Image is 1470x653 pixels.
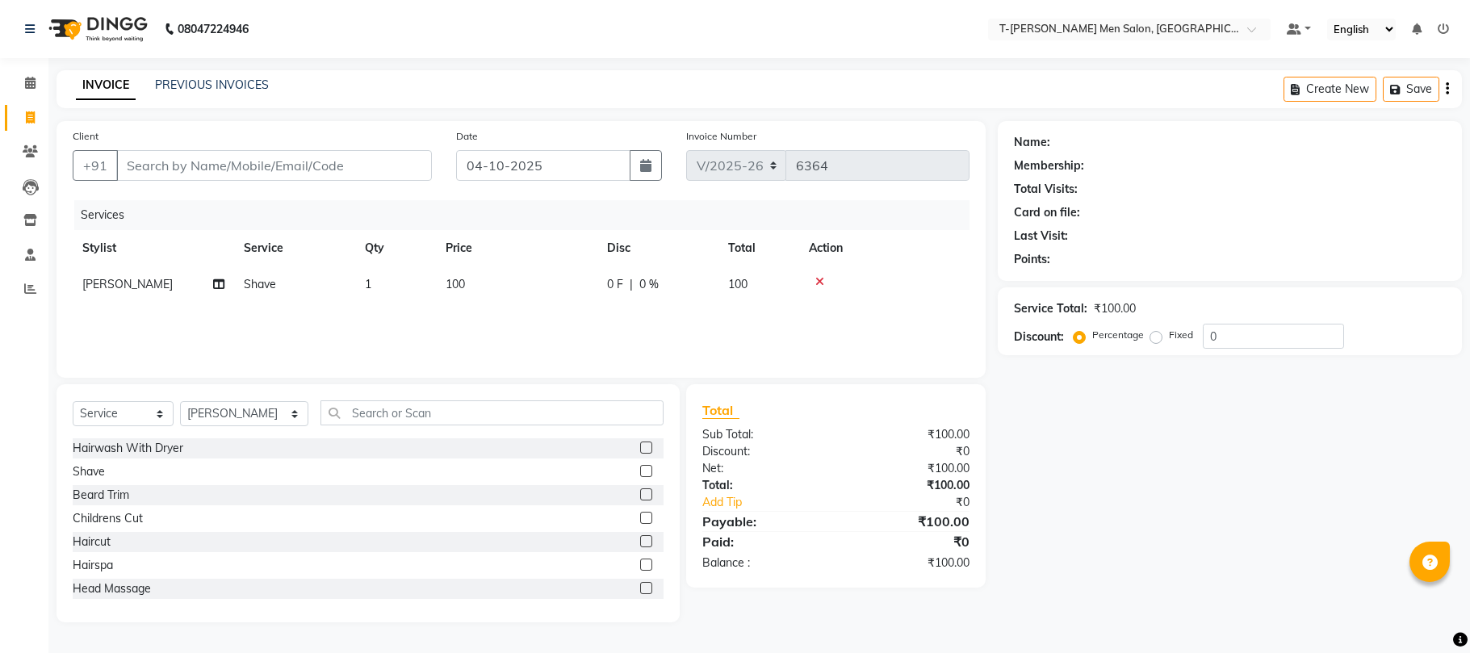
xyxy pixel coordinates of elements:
[836,443,981,460] div: ₹0
[690,532,836,551] div: Paid:
[74,200,982,230] div: Services
[690,555,836,571] div: Balance :
[799,230,970,266] th: Action
[116,150,432,181] input: Search by Name/Mobile/Email/Code
[690,477,836,494] div: Total:
[639,276,659,293] span: 0 %
[702,402,739,419] span: Total
[82,277,173,291] span: [PERSON_NAME]
[690,512,836,531] div: Payable:
[446,277,465,291] span: 100
[836,426,981,443] div: ₹100.00
[365,277,371,291] span: 1
[155,77,269,92] a: PREVIOUS INVOICES
[1014,251,1050,268] div: Points:
[836,555,981,571] div: ₹100.00
[73,510,143,527] div: Childrens Cut
[1014,228,1068,245] div: Last Visit:
[73,580,151,597] div: Head Massage
[1014,204,1080,221] div: Card on file:
[73,440,183,457] div: Hairwash With Dryer
[1284,77,1376,102] button: Create New
[728,277,748,291] span: 100
[73,487,129,504] div: Beard Trim
[690,494,860,511] a: Add Tip
[690,426,836,443] div: Sub Total:
[860,494,981,511] div: ₹0
[1014,181,1078,198] div: Total Visits:
[690,443,836,460] div: Discount:
[1014,329,1064,345] div: Discount:
[686,129,756,144] label: Invoice Number
[73,463,105,480] div: Shave
[836,460,981,477] div: ₹100.00
[1383,77,1439,102] button: Save
[1169,328,1193,342] label: Fixed
[1402,588,1454,637] iframe: chat widget
[73,557,113,574] div: Hairspa
[436,230,597,266] th: Price
[456,129,478,144] label: Date
[607,276,623,293] span: 0 F
[1094,300,1136,317] div: ₹100.00
[320,400,664,425] input: Search or Scan
[836,477,981,494] div: ₹100.00
[178,6,249,52] b: 08047224946
[1014,134,1050,151] div: Name:
[73,534,111,550] div: Haircut
[1092,328,1144,342] label: Percentage
[690,460,836,477] div: Net:
[630,276,633,293] span: |
[1014,157,1084,174] div: Membership:
[597,230,718,266] th: Disc
[73,230,234,266] th: Stylist
[1014,300,1087,317] div: Service Total:
[836,532,981,551] div: ₹0
[73,150,118,181] button: +91
[244,277,276,291] span: Shave
[76,71,136,100] a: INVOICE
[836,512,981,531] div: ₹100.00
[41,6,152,52] img: logo
[234,230,355,266] th: Service
[718,230,799,266] th: Total
[73,129,98,144] label: Client
[355,230,436,266] th: Qty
